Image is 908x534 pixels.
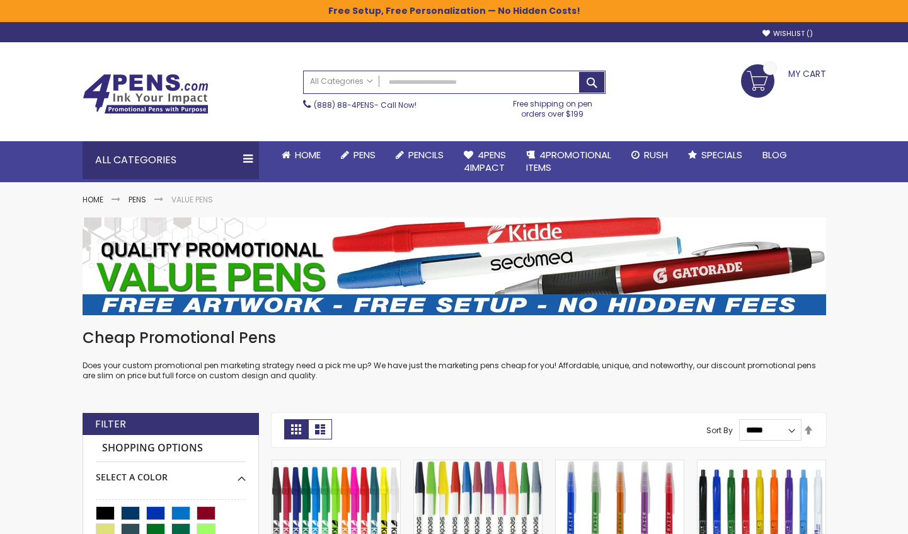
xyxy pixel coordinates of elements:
strong: Grid [284,419,308,439]
a: Wishlist [762,29,813,38]
a: Pencils [386,141,454,169]
span: 4PROMOTIONAL ITEMS [526,148,611,174]
span: Pens [353,148,376,161]
span: Specials [701,148,742,161]
span: Pencils [408,148,444,161]
span: Blog [762,148,787,161]
a: All Categories [304,71,379,92]
span: All Categories [310,76,373,86]
label: Sort By [706,424,733,435]
img: 4Pens Custom Pens and Promotional Products [83,74,209,114]
a: Home [272,141,331,169]
a: Specials [678,141,752,169]
span: - Call Now! [314,100,417,110]
div: Does your custom promotional pen marketing strategy need a pick me up? We have just the marketing... [83,328,826,381]
span: Rush [644,148,668,161]
a: Belfast Value Stick Pen [414,460,542,470]
a: 4Pens4impact [454,141,516,182]
div: Free shipping on pen orders over $199 [500,94,606,119]
a: Home [83,194,103,205]
div: All Categories [83,141,259,179]
a: 4PROMOTIONALITEMS [516,141,621,182]
strong: Value Pens [171,194,213,205]
a: Custom Cambria Plastic Retractable Ballpoint Pen - Monochromatic Body Color [698,460,825,470]
strong: Filter [95,417,126,431]
a: Pens [129,194,146,205]
a: Blog [752,141,797,169]
a: Rush [621,141,678,169]
a: Belfast B Value Stick Pen [272,460,400,470]
h1: Cheap Promotional Pens [83,328,826,348]
a: Pens [331,141,386,169]
strong: Shopping Options [96,435,246,462]
div: Select A Color [96,462,246,484]
span: 4Pens 4impact [464,148,506,174]
img: Value Pens [83,218,826,315]
a: (888) 88-4PENS [314,100,374,110]
span: Home [295,148,321,161]
a: Belfast Translucent Value Stick Pen [556,460,684,470]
